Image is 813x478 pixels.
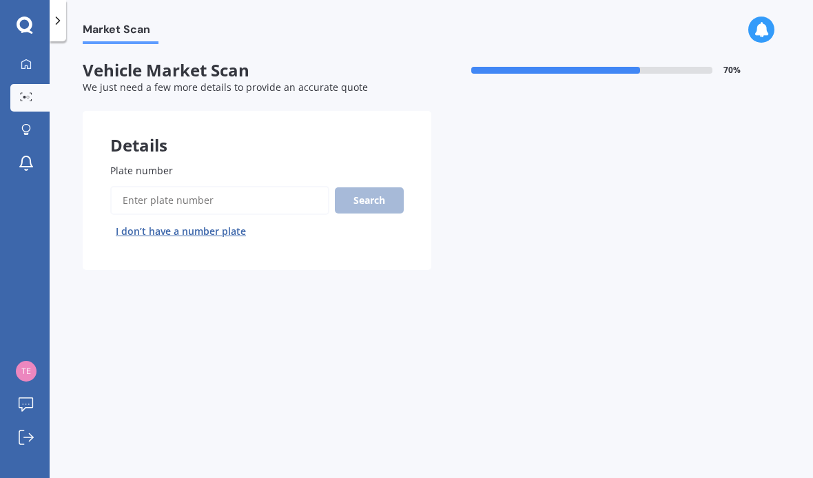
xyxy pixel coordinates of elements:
span: We just need a few more details to provide an accurate quote [83,81,368,94]
span: 70 % [723,65,741,75]
span: Plate number [110,164,173,177]
img: 334dbab8aa9b92611915eee74e91548d [16,361,37,382]
input: Enter plate number [110,186,329,215]
span: Vehicle Market Scan [83,61,431,81]
div: Details [83,111,431,152]
button: I don’t have a number plate [110,220,251,242]
span: Market Scan [83,23,158,41]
